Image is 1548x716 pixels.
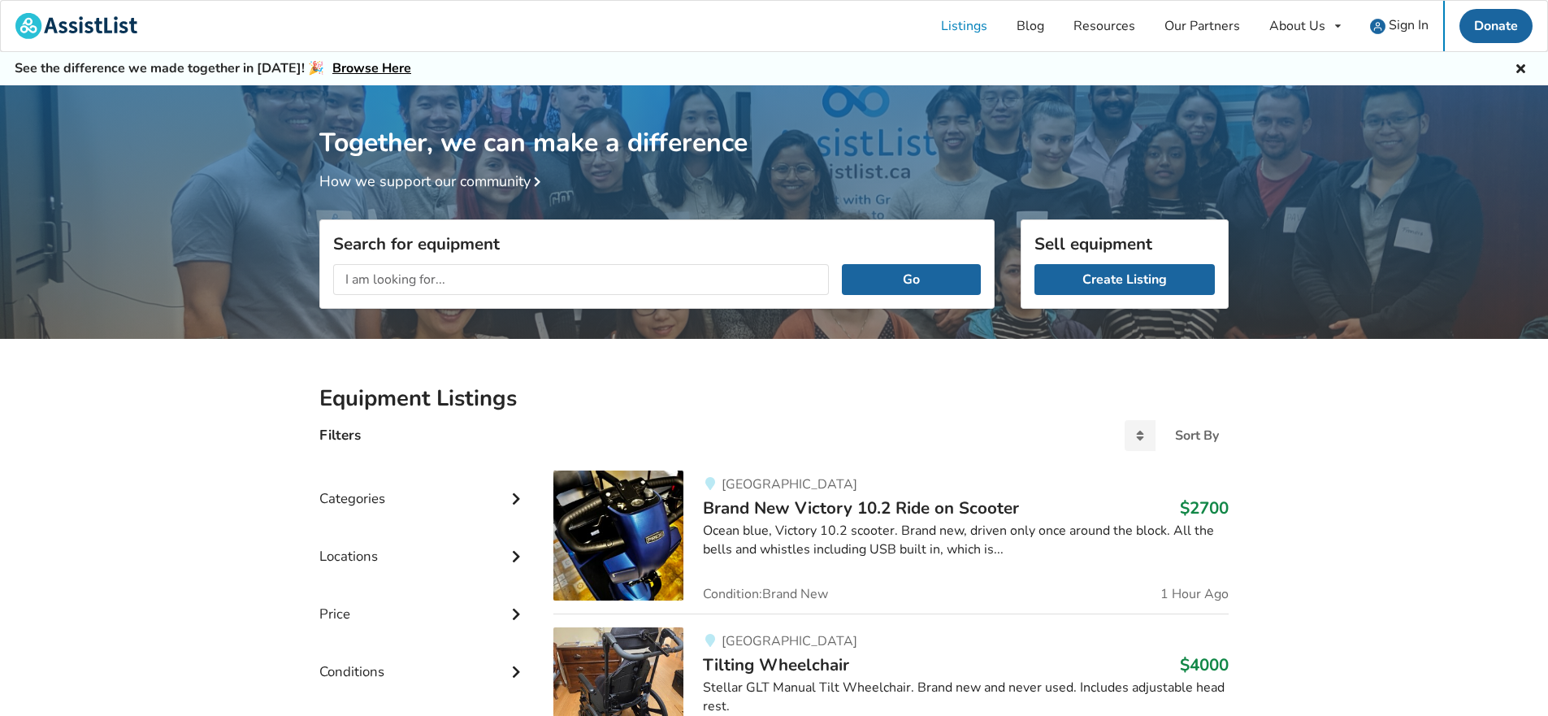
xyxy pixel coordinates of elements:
h3: Sell equipment [1034,233,1215,254]
div: Categories [319,458,527,515]
a: Create Listing [1034,264,1215,295]
img: user icon [1370,19,1385,34]
div: Locations [319,515,527,573]
span: Condition: Brand New [703,588,828,601]
h1: Together, we can make a difference [319,85,1229,159]
a: Resources [1059,1,1150,51]
span: Brand New Victory 10.2 Ride on Scooter [703,497,1019,519]
span: 1 Hour Ago [1160,588,1229,601]
h3: $2700 [1180,497,1229,519]
h2: Equipment Listings [319,384,1229,413]
a: Browse Here [332,59,411,77]
div: Price [319,573,527,631]
input: I am looking for... [333,264,829,295]
div: Sort By [1175,429,1219,442]
span: Tilting Wheelchair [703,653,849,676]
a: Our Partners [1150,1,1255,51]
a: user icon Sign In [1355,1,1443,51]
h4: Filters [319,426,361,445]
a: Listings [926,1,1002,51]
button: Go [842,264,981,295]
span: [GEOGRAPHIC_DATA] [722,632,857,650]
h3: $4000 [1180,654,1229,675]
div: Conditions [319,631,527,688]
a: Blog [1002,1,1059,51]
div: Stellar GLT Manual Tilt Wheelchair. Brand new and never used. Includes adjustable head rest. [703,679,1229,716]
div: About Us [1269,20,1325,33]
a: mobility-brand new victory 10.2 ride on scooter[GEOGRAPHIC_DATA]Brand New Victory 10.2 Ride on Sc... [553,471,1229,614]
div: Ocean blue, Victory 10.2 scooter. Brand new, driven only once around the block. All the bells and... [703,522,1229,559]
a: How we support our community [319,171,547,191]
img: mobility-brand new victory 10.2 ride on scooter [553,471,683,601]
h5: See the difference we made together in [DATE]! 🎉 [15,60,411,77]
span: Sign In [1389,16,1429,34]
img: assistlist-logo [15,13,137,39]
h3: Search for equipment [333,233,981,254]
span: [GEOGRAPHIC_DATA] [722,475,857,493]
a: Donate [1459,9,1533,43]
